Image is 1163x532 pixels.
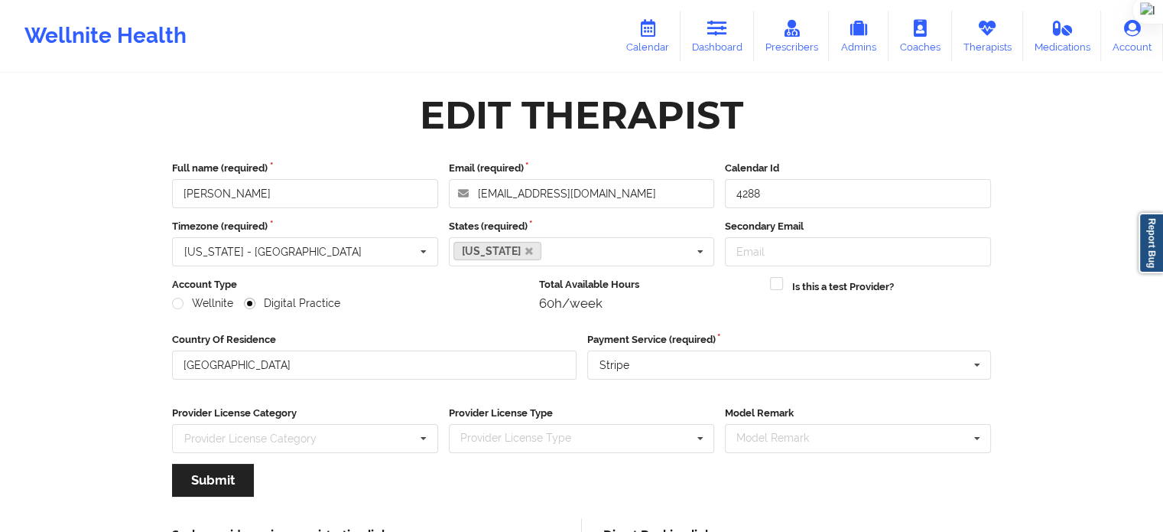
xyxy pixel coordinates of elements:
div: Provider License Category [184,433,317,444]
label: Email (required) [449,161,715,176]
button: Submit [172,464,254,497]
a: Account [1101,11,1163,61]
label: Digital Practice [244,297,340,310]
label: Account Type [172,277,528,292]
label: States (required) [449,219,715,234]
div: Stripe [599,360,629,370]
div: Provider License Type [456,429,593,447]
label: Is this a test Provider? [792,279,894,295]
label: Calendar Id [725,161,991,176]
label: Country Of Residence [172,332,577,348]
label: Provider License Category [172,406,438,421]
a: Coaches [888,11,952,61]
a: Admins [829,11,888,61]
a: Therapists [952,11,1023,61]
input: Full name [172,179,438,208]
label: Timezone (required) [172,219,438,234]
div: 60h/week [539,295,760,311]
a: [US_STATE] [453,242,542,260]
label: Model Remark [725,406,991,421]
a: Calendar [615,11,681,61]
label: Secondary Email [725,219,991,234]
a: Report Bug [1139,213,1163,273]
a: Dashboard [681,11,754,61]
a: Prescribers [754,11,830,61]
label: Provider License Type [449,406,715,421]
div: Model Remark [733,429,831,447]
label: Full name (required) [172,161,438,176]
label: Wellnite [172,297,233,310]
label: Payment Service (required) [587,332,992,348]
div: [US_STATE] - [GEOGRAPHIC_DATA] [184,246,362,257]
div: Edit Therapist [420,91,743,139]
label: Total Available Hours [539,277,760,292]
input: Email address [449,179,715,208]
input: Calendar Id [725,179,991,208]
a: Medications [1023,11,1102,61]
input: Email [725,237,991,266]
